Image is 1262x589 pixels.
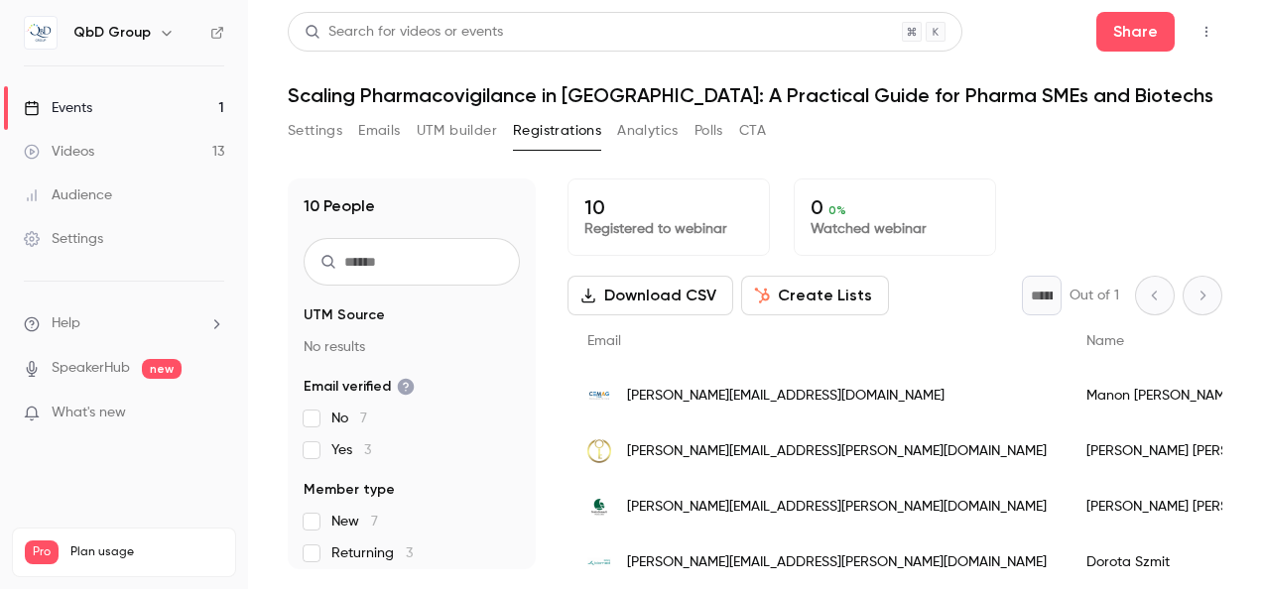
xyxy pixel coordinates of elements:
span: 3 [364,443,371,457]
div: Videos [24,142,94,162]
div: Search for videos or events [305,22,503,43]
button: Settings [288,115,342,147]
span: Member type [304,480,395,500]
img: tentaconsult.com [587,495,611,519]
span: Yes [331,440,371,460]
span: [PERSON_NAME][EMAIL_ADDRESS][DOMAIN_NAME] [627,386,945,407]
button: Registrations [513,115,601,147]
span: New [331,512,378,531]
span: What's new [52,403,126,423]
img: knelite.com [587,439,611,463]
span: Email verified [304,377,415,397]
button: Share [1096,12,1175,52]
button: UTM builder [417,115,497,147]
span: [PERSON_NAME][EMAIL_ADDRESS][PERSON_NAME][DOMAIN_NAME] [627,497,1047,518]
button: Polls [694,115,723,147]
button: Create Lists [741,276,889,315]
span: Name [1086,334,1124,348]
span: Returning [331,543,413,563]
p: Out of 1 [1070,286,1119,305]
div: Events [24,98,92,118]
p: Watched webinar [811,219,979,239]
button: Download CSV [568,276,733,315]
p: 0 [811,195,979,219]
img: biomed.pl [587,550,611,574]
span: 7 [360,412,367,425]
button: Emails [358,115,400,147]
button: CTA [739,115,766,147]
p: Registered to webinar [584,219,753,239]
div: Audience [24,185,112,205]
span: Help [52,313,80,334]
h6: QbD Group [73,23,151,43]
span: Pro [25,540,59,564]
p: 10 [584,195,753,219]
img: QbD Group [25,17,57,49]
span: 7 [371,515,378,529]
span: 3 [406,546,413,560]
h1: 10 People [304,194,375,218]
span: Plan usage [70,544,223,560]
p: No results [304,337,520,357]
h1: Scaling Pharmacovigilance in [GEOGRAPHIC_DATA]: A Practical Guide for Pharma SMEs and Biotechs [288,83,1222,107]
span: No [331,409,367,428]
button: Analytics [617,115,679,147]
a: SpeakerHub [52,358,130,379]
span: 0 % [828,203,846,217]
iframe: Noticeable Trigger [200,405,224,422]
div: Settings [24,229,103,249]
span: [PERSON_NAME][EMAIL_ADDRESS][PERSON_NAME][DOMAIN_NAME] [627,441,1047,462]
img: cemagcare.com [587,384,611,408]
li: help-dropdown-opener [24,313,224,334]
span: Email [587,334,621,348]
span: [PERSON_NAME][EMAIL_ADDRESS][PERSON_NAME][DOMAIN_NAME] [627,552,1047,573]
span: new [142,359,182,379]
span: UTM Source [304,305,385,325]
